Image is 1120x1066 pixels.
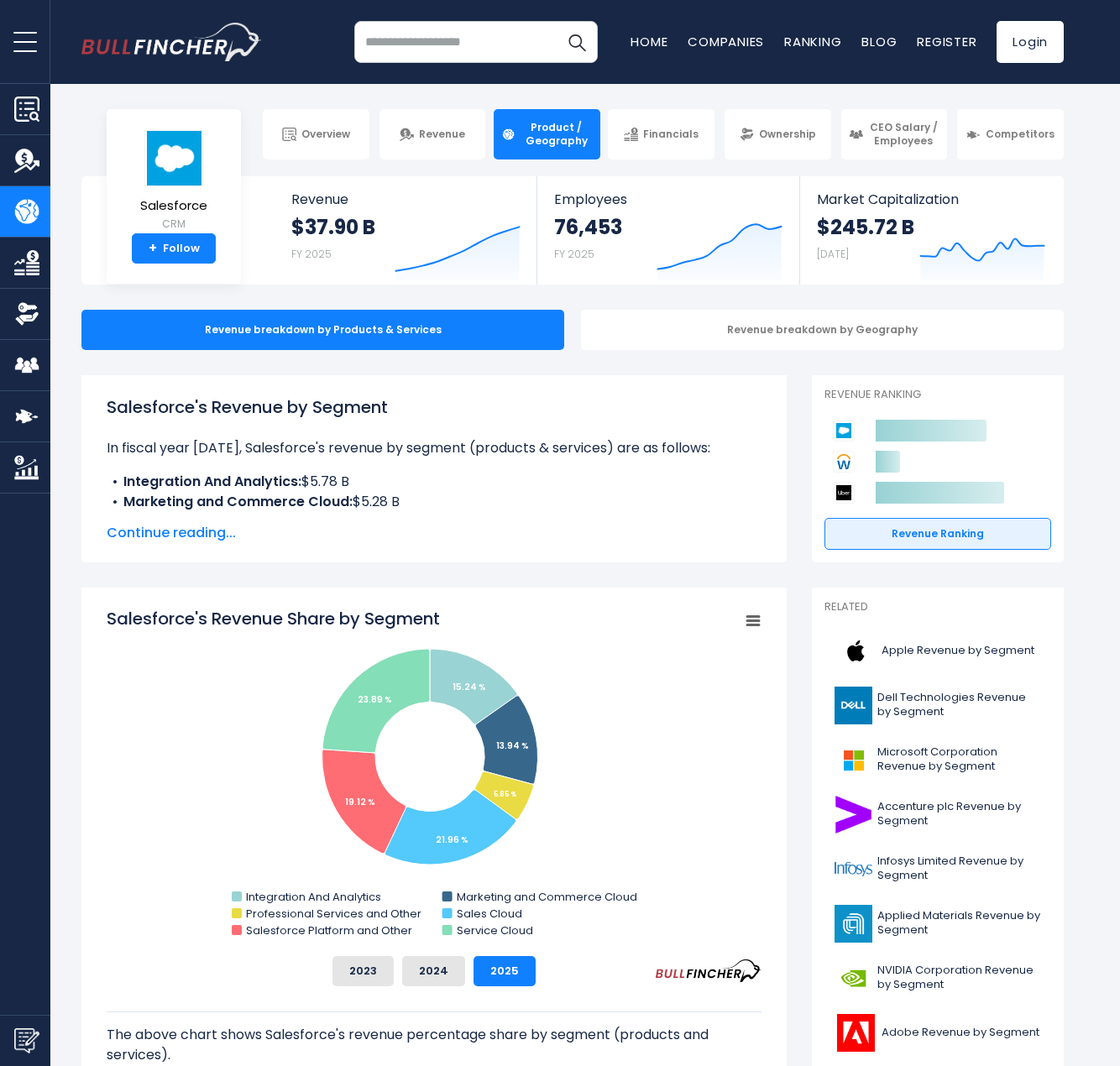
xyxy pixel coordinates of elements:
[246,906,421,922] text: Professional Services and Other
[877,745,1041,774] span: Microsoft Corporation Revenue by Segment
[800,176,1062,285] a: Market Capitalization $245.72 B [DATE]
[835,959,872,997] img: NVDA logo
[824,955,1051,1001] a: NVIDIA Corporation Revenue by Segment
[957,109,1064,159] a: Competitors
[824,737,1051,783] a: Microsoft Corporation Revenue by Segment
[868,121,940,147] span: CEO Salary / Employees
[877,800,1041,828] span: Accenture plc Revenue by Segment
[291,191,521,207] span: Revenue
[453,681,486,693] tspan: 15.24 %
[379,109,486,159] a: Revenue
[861,33,897,50] a: Blog
[457,906,522,922] text: Sales Cloud
[986,128,1055,141] span: Competitors
[358,693,392,706] tspan: 23.89 %
[494,109,600,159] a: Product / Geography
[521,121,593,147] span: Product / Geography
[556,21,598,63] button: Search
[835,687,872,724] img: DELL logo
[554,247,594,261] small: FY 2025
[457,922,533,938] text: Service Cloud
[824,792,1051,838] a: Accenture plc Revenue by Segment
[14,301,39,327] img: Ownership
[824,388,1051,402] p: Revenue Ranking
[759,128,816,141] span: Ownership
[835,796,872,833] img: ACN logo
[835,1014,877,1052] img: ADBE logo
[107,395,761,420] h1: Salesforce's Revenue by Segment
[835,741,872,779] img: MSFT logo
[537,176,798,285] a: Employees 76,453 FY 2025
[554,214,622,240] strong: 76,453
[882,1026,1039,1040] span: Adobe Revenue by Segment
[291,214,375,240] strong: $37.90 B
[824,846,1051,892] a: Infosys Limited Revenue by Segment
[123,492,353,511] b: Marketing and Commerce Cloud:
[107,492,761,512] li: $5.28 B
[835,905,872,943] img: AMAT logo
[107,1025,761,1065] p: The above chart shows Salesforce's revenue percentage share by segment (products and services).
[817,191,1045,207] span: Market Capitalization
[107,607,440,630] tspan: Salesforce's Revenue Share by Segment
[841,109,948,159] a: CEO Salary / Employees
[817,247,849,261] small: [DATE]
[835,850,872,888] img: INFY logo
[246,922,412,938] text: Salesforce Platform and Other
[824,901,1051,947] a: Applied Materials Revenue by Segment
[81,23,262,61] a: Go to homepage
[263,109,369,159] a: Overview
[688,33,764,50] a: Companies
[877,854,1041,883] span: Infosys Limited Revenue by Segment
[107,607,761,943] svg: Salesforce's Revenue Share by Segment
[631,33,667,50] a: Home
[877,964,1041,992] span: NVIDIA Corporation Revenue by Segment
[608,109,714,159] a: Financials
[419,128,465,141] span: Revenue
[824,518,1051,550] a: Revenue Ranking
[139,129,208,234] a: Salesforce CRM
[581,310,1064,350] div: Revenue breakdown by Geography
[835,632,877,670] img: AAPL logo
[643,128,699,141] span: Financials
[824,600,1051,614] p: Related
[132,233,216,264] a: +Follow
[140,217,207,232] small: CRM
[833,482,855,504] img: Uber Technologies competitors logo
[457,889,637,905] text: Marketing and Commerce Cloud
[301,128,350,141] span: Overview
[877,691,1041,719] span: Dell Technologies Revenue by Segment
[81,310,564,350] div: Revenue breakdown by Products & Services
[246,889,381,905] text: Integration And Analytics
[275,176,537,285] a: Revenue $37.90 B FY 2025
[332,956,394,986] button: 2023
[817,214,914,240] strong: $245.72 B
[824,1010,1051,1056] a: Adobe Revenue by Segment
[107,523,761,543] span: Continue reading...
[436,833,468,846] tspan: 21.96 %
[496,739,529,752] tspan: 13.94 %
[291,247,332,261] small: FY 2025
[824,682,1051,729] a: Dell Technologies Revenue by Segment
[833,420,855,442] img: Salesforce competitors logo
[997,21,1064,63] a: Login
[725,109,831,159] a: Ownership
[833,451,855,473] img: Workday competitors logo
[882,644,1034,658] span: Apple Revenue by Segment
[402,956,465,986] button: 2024
[784,33,841,50] a: Ranking
[123,472,301,491] b: Integration And Analytics:
[917,33,976,50] a: Register
[107,472,761,492] li: $5.78 B
[474,956,536,986] button: 2025
[149,241,157,256] strong: +
[81,23,262,61] img: bullfincher logo
[494,791,516,800] tspan: 5.85 %
[554,191,782,207] span: Employees
[824,628,1051,674] a: Apple Revenue by Segment
[140,199,207,213] span: Salesforce
[107,438,761,458] p: In fiscal year [DATE], Salesforce's revenue by segment (products & services) are as follows:
[345,796,375,808] tspan: 19.12 %
[877,909,1041,938] span: Applied Materials Revenue by Segment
